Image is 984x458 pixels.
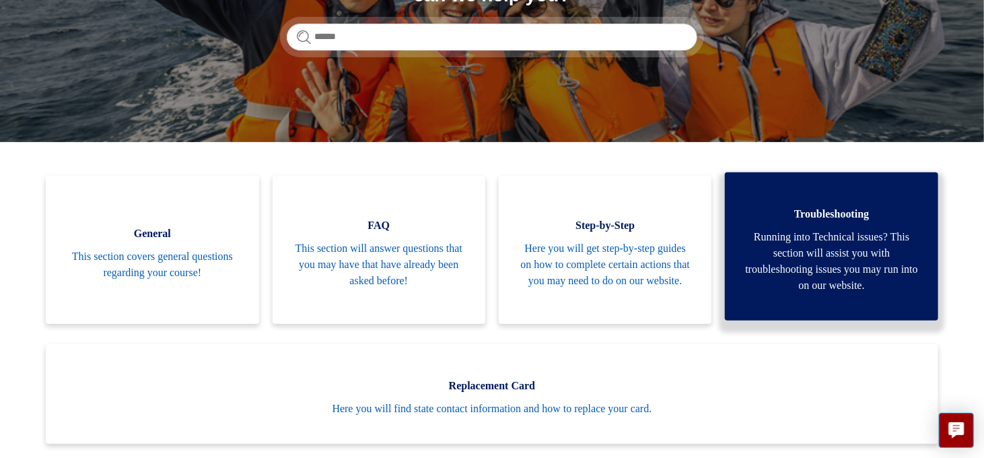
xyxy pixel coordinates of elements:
[293,240,465,289] span: This section will answer questions that you may have that have already been asked before!
[287,24,697,51] input: Search
[66,401,918,417] span: Here you will find state contact information and how to replace your card.
[745,206,917,222] span: Troubleshooting
[293,218,465,234] span: FAQ
[66,226,238,242] span: General
[519,218,691,234] span: Step-by-Step
[66,249,238,281] span: This section covers general questions regarding your course!
[725,172,938,321] a: Troubleshooting Running into Technical issues? This section will assist you with troubleshooting ...
[939,413,974,448] button: Live chat
[273,176,485,324] a: FAQ This section will answer questions that you may have that have already been asked before!
[66,378,918,394] span: Replacement Card
[499,176,711,324] a: Step-by-Step Here you will get step-by-step guides on how to complete certain actions that you ma...
[519,240,691,289] span: Here you will get step-by-step guides on how to complete certain actions that you may need to do ...
[46,176,258,324] a: General This section covers general questions regarding your course!
[46,344,938,444] a: Replacement Card Here you will find state contact information and how to replace your card.
[745,229,917,294] span: Running into Technical issues? This section will assist you with troubleshooting issues you may r...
